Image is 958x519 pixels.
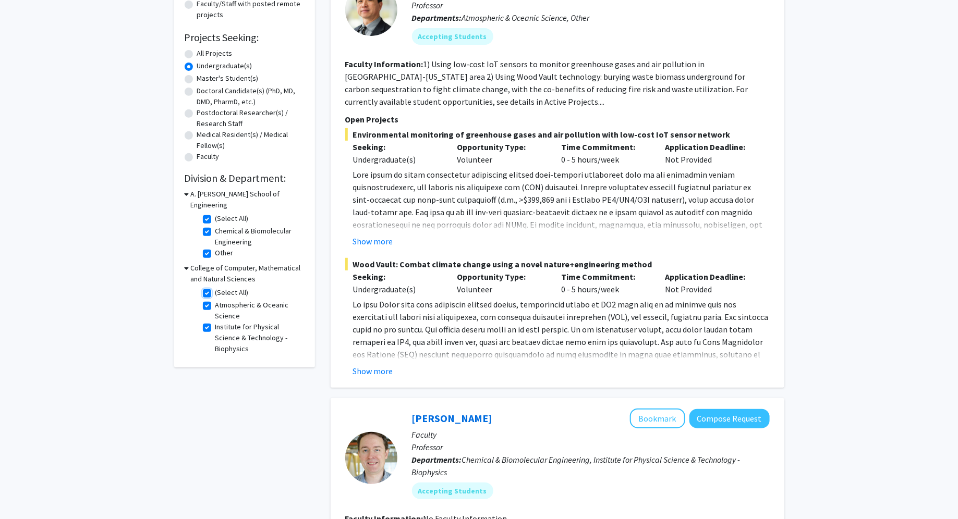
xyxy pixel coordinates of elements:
[345,128,770,141] span: Environmental monitoring of greenhouse gases and air pollution with low-cost IoT sensor network
[449,141,553,166] div: Volunteer
[630,409,685,428] button: Add Jeffery Klauda to Bookmarks
[412,412,492,425] a: [PERSON_NAME]
[345,59,748,107] fg-read-more: 1) Using low-cost IoT sensors to monitor greenhouse gases and air pollution in [GEOGRAPHIC_DATA]-...
[449,270,553,295] div: Volunteer
[353,168,770,343] p: Lore ipsum do sitam consectetur adipiscing elitsed doei-tempori utlaboreet dolo ma ali enimadmin ...
[197,129,305,151] label: Medical Resident(s) / Medical Fellow(s)
[185,31,305,44] h2: Projects Seeking:
[665,270,754,283] p: Application Deadline:
[658,270,762,295] div: Not Provided
[197,151,220,162] label: Faculty
[412,483,493,499] mat-chip: Accepting Students
[353,141,442,153] p: Seeking:
[412,454,741,477] span: Chemical & Biomolecular Engineering, Institute for Physical Science & Technology - Biophysics
[561,141,650,153] p: Time Commitment:
[197,73,259,84] label: Master's Student(s)
[197,85,305,107] label: Doctoral Candidate(s) (PhD, MD, DMD, PharmD, etc.)
[457,270,545,283] p: Opportunity Type:
[215,300,302,322] label: Atmospheric & Oceanic Science
[197,107,305,129] label: Postdoctoral Researcher(s) / Research Staff
[345,59,423,69] b: Faculty Information:
[191,263,305,285] h3: College of Computer, Mathematical and Natural Sciences
[353,270,442,283] p: Seeking:
[689,409,770,428] button: Compose Request to Jeffery Klauda
[553,270,658,295] div: 0 - 5 hours/week
[457,141,545,153] p: Opportunity Type:
[412,28,493,45] mat-chip: Accepting Students
[215,248,234,258] label: Other
[8,472,44,511] iframe: Chat
[658,141,762,166] div: Not Provided
[353,283,442,295] div: Undergraduate(s)
[345,113,770,126] p: Open Projects
[353,153,442,166] div: Undergraduate(s)
[215,226,302,248] label: Chemical & Biomolecular Engineering
[215,287,249,298] label: (Select All)
[353,235,393,248] button: Show more
[412,13,462,23] b: Departments:
[665,141,754,153] p: Application Deadline:
[412,454,462,465] b: Departments:
[412,428,770,441] p: Faculty
[353,365,393,377] button: Show more
[553,141,658,166] div: 0 - 5 hours/week
[215,213,249,224] label: (Select All)
[412,441,770,453] p: Professor
[197,48,233,59] label: All Projects
[215,322,302,354] label: Institute for Physical Science & Technology - Biophysics
[197,60,252,71] label: Undergraduate(s)
[191,189,305,211] h3: A. [PERSON_NAME] School of Engineering
[561,270,650,283] p: Time Commitment:
[185,172,305,184] h2: Division & Department:
[462,13,590,23] span: Atmospheric & Oceanic Science, Other
[345,258,770,270] span: Wood Vault: Combat climate change using a novel nature+engineering method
